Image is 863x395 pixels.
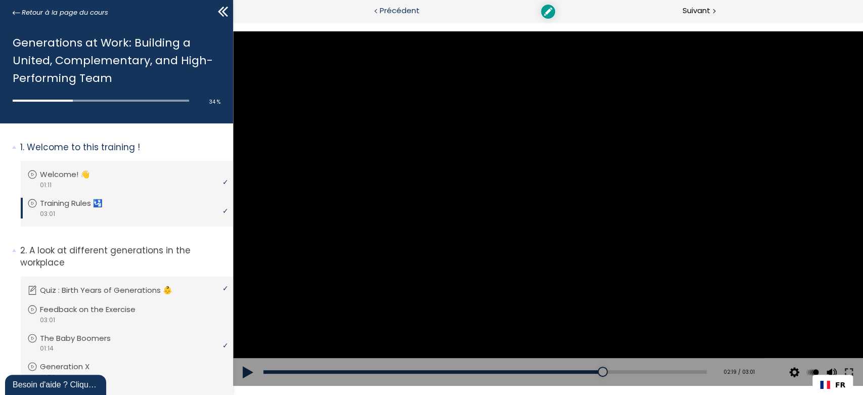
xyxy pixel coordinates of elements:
[20,141,24,154] span: 1.
[22,7,108,18] span: Retour à la page du cours
[13,7,108,18] a: Retour à la page du cours
[572,336,587,364] button: Play back rate
[812,375,853,395] div: Language Switcher
[20,244,225,269] p: A look at different generations in the workplace
[20,141,225,154] p: Welcome to this training !
[483,345,522,354] div: 02:19 / 03:01
[590,336,605,364] button: Volume
[820,381,845,389] a: FR
[39,344,54,353] span: 01:14
[554,336,569,364] button: Video quality
[40,333,126,344] p: The Baby Boomers
[683,5,710,17] span: Suivant
[820,381,830,389] img: Français flag
[209,98,220,106] span: 34 %
[380,5,420,17] span: Précédent
[5,373,108,395] iframe: chat widget
[40,198,118,209] p: Training Rules 🛂
[40,285,188,296] p: Quiz : Birth Years of Generations 👶
[570,336,588,364] div: Modifier la vitesse de lecture
[20,244,27,257] span: 2.
[40,304,151,315] p: Feedback on the Exercise
[39,181,52,190] span: 01:11
[39,316,55,325] span: 03:01
[13,34,215,87] h1: Generations at Work: Building a United, Complementary, and High-Performing Team
[812,375,853,395] div: Language selected: Français
[40,169,105,180] p: Welcome! 👋
[39,209,55,218] span: 03:01
[40,361,105,372] p: Generation X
